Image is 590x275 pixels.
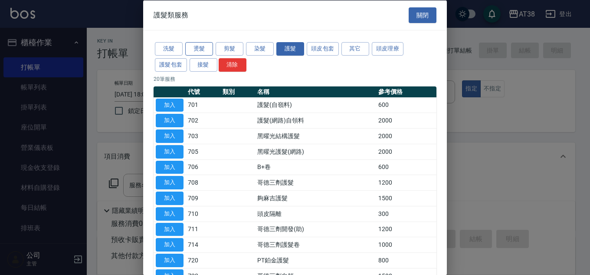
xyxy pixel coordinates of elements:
[154,75,436,83] p: 20 筆服務
[186,97,220,113] td: 701
[156,129,184,143] button: 加入
[255,237,376,252] td: 哥德三劑護髮卷
[156,114,184,127] button: 加入
[154,10,188,19] span: 護髮類服務
[376,175,436,190] td: 1200
[341,42,369,56] button: 其它
[376,128,436,144] td: 2000
[186,86,220,97] th: 代號
[220,86,255,97] th: 類別
[156,160,184,174] button: 加入
[255,175,376,190] td: 哥德三劑護髮
[156,192,184,205] button: 加入
[156,176,184,189] button: 加入
[255,144,376,159] td: 黑曜光護髮(網路)
[186,237,220,252] td: 714
[255,206,376,222] td: 頭皮隔離
[307,42,339,56] button: 頭皮包套
[156,238,184,252] button: 加入
[376,113,436,128] td: 2000
[186,222,220,237] td: 711
[186,252,220,268] td: 720
[255,97,376,113] td: 護髮(自嶺料)
[186,190,220,206] td: 709
[255,128,376,144] td: 黑曜光結構護髮
[155,42,183,56] button: 洗髮
[186,113,220,128] td: 702
[190,58,217,71] button: 接髮
[376,222,436,237] td: 1200
[372,42,404,56] button: 頭皮理療
[255,190,376,206] td: 夠麻吉護髮
[255,222,376,237] td: 哥德三劑開發(助)
[219,58,246,71] button: 清除
[186,175,220,190] td: 708
[216,42,243,56] button: 剪髮
[246,42,274,56] button: 染髮
[376,86,436,97] th: 參考價格
[186,128,220,144] td: 703
[156,145,184,158] button: 加入
[186,206,220,222] td: 710
[156,222,184,236] button: 加入
[376,97,436,113] td: 600
[255,86,376,97] th: 名稱
[156,207,184,220] button: 加入
[376,190,436,206] td: 1500
[376,206,436,222] td: 300
[409,7,436,23] button: 關閉
[186,159,220,175] td: 706
[155,58,187,71] button: 護髮包套
[255,252,376,268] td: PT鉑金護髮
[255,113,376,128] td: 護髮(網路)自領料
[376,252,436,268] td: 800
[376,144,436,159] td: 2000
[276,42,304,56] button: 護髮
[156,98,184,112] button: 加入
[376,159,436,175] td: 600
[186,144,220,159] td: 705
[255,159,376,175] td: B+卷
[185,42,213,56] button: 燙髮
[156,254,184,267] button: 加入
[376,237,436,252] td: 1000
